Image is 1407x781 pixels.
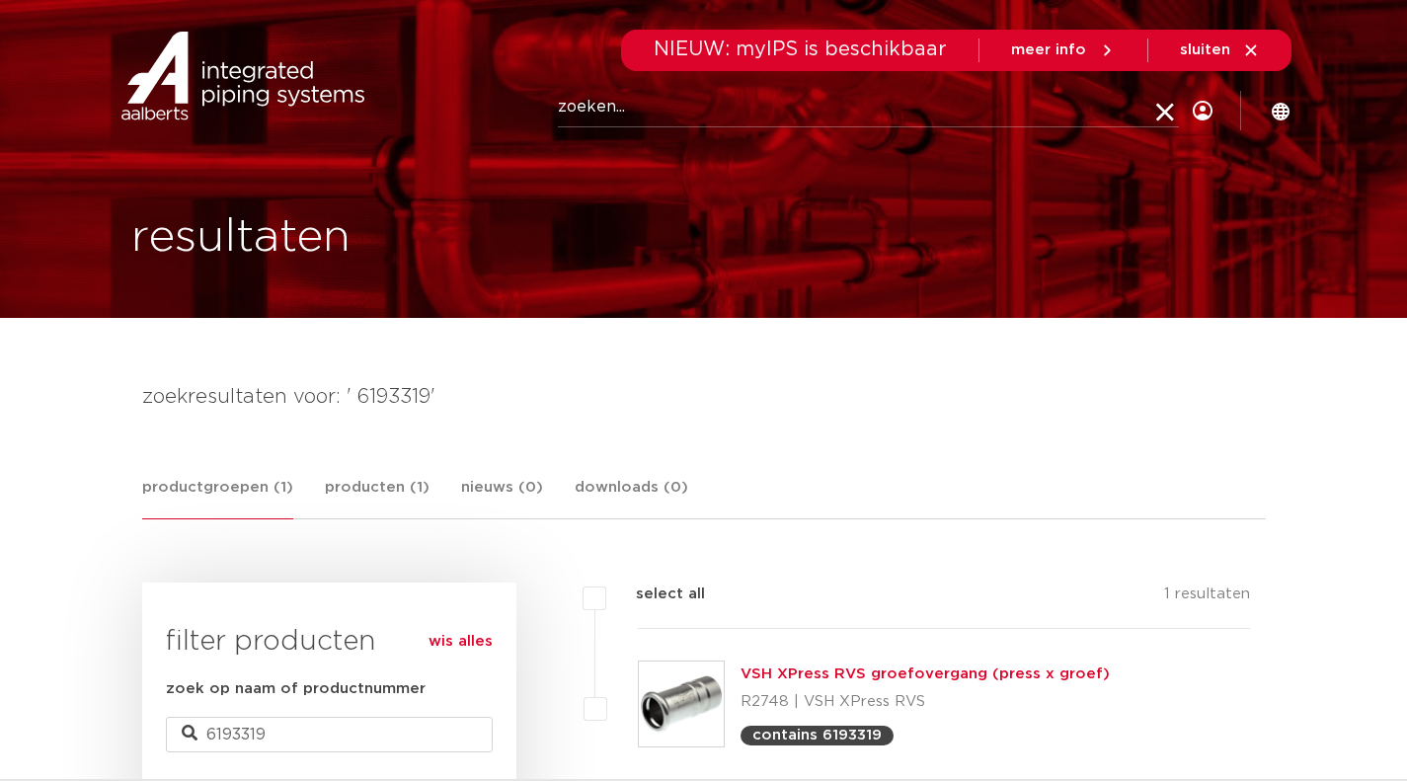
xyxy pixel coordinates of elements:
a: producten (1) [325,476,430,518]
a: downloads (0) [575,476,688,518]
p: contains 6193319 [752,728,882,742]
img: Thumbnail for VSH XPress RVS groefovergang (press x groef) [639,662,724,746]
h3: filter producten [166,622,493,662]
span: NIEUW: myIPS is beschikbaar [654,39,947,59]
a: VSH XPress RVS groefovergang (press x groef) [741,666,1110,681]
label: zoek op naam of productnummer [166,677,426,701]
a: productgroepen (1) [142,476,293,519]
a: wis alles [429,630,493,654]
p: 1 resultaten [1164,583,1250,613]
input: zoeken [166,717,493,752]
a: meer info [1011,41,1116,59]
span: sluiten [1180,42,1230,57]
a: sluiten [1180,41,1260,59]
span: meer info [1011,42,1086,57]
input: zoeken... [558,88,1179,127]
h4: zoekresultaten voor: ' 6193319' [142,381,1266,413]
p: R2748 | VSH XPress RVS [741,686,1110,718]
label: select all [606,583,705,606]
a: nieuws (0) [461,476,543,518]
h1: resultaten [131,206,351,270]
div: my IPS [1193,71,1212,151]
